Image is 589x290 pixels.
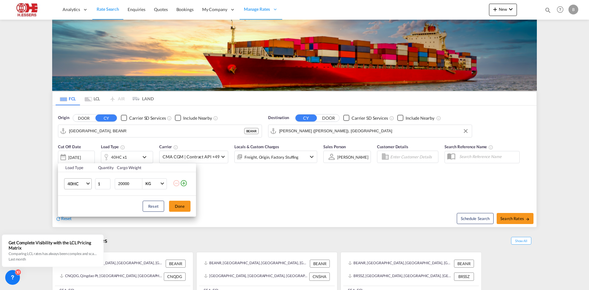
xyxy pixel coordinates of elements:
button: Reset [143,201,164,212]
div: Cargo Weight [117,165,169,170]
md-select: Choose: 40HC [64,178,92,189]
md-icon: icon-plus-circle-outline [180,180,187,187]
div: KG [145,181,151,186]
button: Done [169,201,191,212]
span: 40HC [67,181,85,187]
th: Quantity [94,163,114,172]
input: Qty [95,178,110,189]
th: Load Type [58,163,94,172]
input: Enter Weight [117,179,142,189]
md-icon: icon-minus-circle-outline [173,180,180,187]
